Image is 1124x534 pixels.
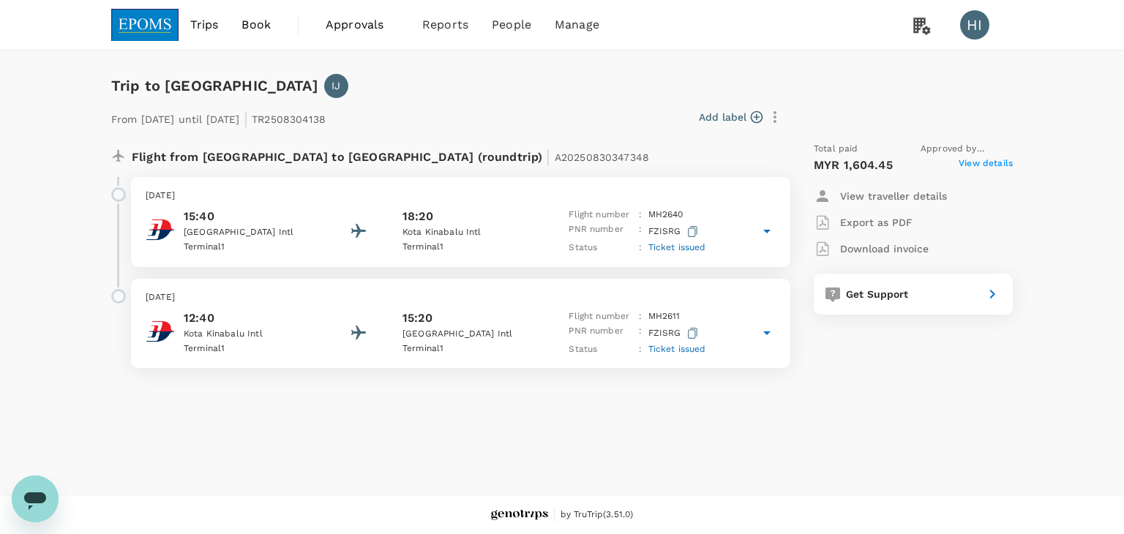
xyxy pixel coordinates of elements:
button: View traveller details [814,183,947,209]
p: Status [569,241,633,255]
span: Book [241,16,271,34]
p: Download invoice [840,241,929,256]
p: MH 2640 [648,208,683,222]
span: Total paid [814,142,858,157]
p: Kota Kinabalu Intl [402,225,534,240]
p: Flight number [569,309,633,324]
p: PNR number [569,222,633,241]
p: 12:40 [184,309,315,327]
p: View traveller details [840,189,947,203]
p: [GEOGRAPHIC_DATA] Intl [402,327,534,342]
p: FZISRG [648,222,701,241]
img: EPOMS SDN BHD [111,9,179,41]
h6: Trip to [GEOGRAPHIC_DATA] [111,74,318,97]
p: FZISRG [648,324,701,342]
span: Approvals [326,16,399,34]
p: [GEOGRAPHIC_DATA] Intl [184,225,315,240]
span: Ticket issued [648,344,706,354]
img: Genotrips - EPOMS [491,510,548,521]
p: [DATE] [146,189,776,203]
p: Status [569,342,633,357]
p: Terminal 1 [184,240,315,255]
span: Reports [422,16,468,34]
iframe: Button to launch messaging window [12,475,59,522]
span: Get Support [846,288,909,300]
p: Flight number [569,208,633,222]
span: People [492,16,531,34]
p: : [639,222,642,241]
p: Kota Kinabalu Intl [184,327,315,342]
span: | [244,108,248,129]
span: A20250830347348 [555,151,649,163]
p: [DATE] [146,290,776,305]
p: 18:20 [402,208,433,225]
img: Malaysia Airlines [146,215,175,244]
span: by TruTrip ( 3.51.0 ) [561,508,634,522]
span: Trips [190,16,219,34]
p: Terminal 1 [184,342,315,356]
span: Approved by [921,142,1013,157]
p: 15:40 [184,208,315,225]
p: : [639,208,642,222]
p: 15:20 [402,309,432,327]
p: MH 2611 [648,309,681,324]
p: From [DATE] until [DATE] TR2508304138 [111,104,326,130]
p: IJ [331,78,340,93]
p: Flight from [GEOGRAPHIC_DATA] to [GEOGRAPHIC_DATA] (roundtrip) [132,142,649,168]
button: Add label [699,110,763,124]
p: Terminal 1 [402,240,534,255]
p: : [639,324,642,342]
span: Manage [555,16,599,34]
p: : [639,241,642,255]
p: Export as PDF [840,215,913,230]
p: : [639,342,642,357]
div: HI [960,10,989,40]
button: Export as PDF [814,209,913,236]
p: Terminal 1 [402,342,534,356]
p: MYR 1,604.45 [814,157,893,174]
span: | [546,146,550,167]
p: PNR number [569,324,633,342]
p: : [639,309,642,324]
button: Download invoice [814,236,929,262]
span: View details [959,157,1013,174]
img: Malaysia Airlines [146,317,175,346]
span: Ticket issued [648,242,706,252]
